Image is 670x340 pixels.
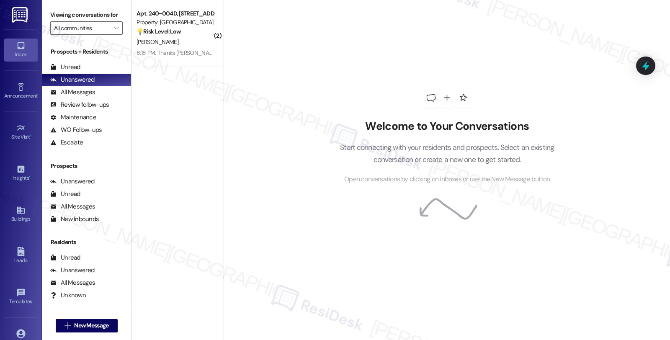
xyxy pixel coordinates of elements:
[56,319,118,332] button: New Message
[30,133,31,139] span: •
[74,321,108,330] span: New Message
[4,245,38,267] a: Leads
[54,21,109,35] input: All communities
[42,162,131,170] div: Prospects
[50,215,99,224] div: New Inbounds
[32,297,33,303] span: •
[4,203,38,226] a: Buildings
[50,126,102,134] div: WO Follow-ups
[137,38,178,46] span: [PERSON_NAME]
[4,121,38,144] a: Site Visit •
[137,9,214,18] div: Apt. 240~004D, [STREET_ADDRESS]
[50,253,80,262] div: Unread
[50,190,80,198] div: Unread
[4,286,38,308] a: Templates •
[50,113,96,122] div: Maintenance
[4,39,38,61] a: Inbox
[327,142,567,165] p: Start connecting with your residents and prospects. Select an existing conversation or create a n...
[137,18,214,27] div: Property: [GEOGRAPHIC_DATA]
[114,25,119,31] i: 
[327,120,567,133] h2: Welcome to Your Conversations
[50,75,95,84] div: Unanswered
[50,138,83,147] div: Escalate
[50,177,95,186] div: Unanswered
[50,100,109,109] div: Review follow-ups
[50,266,95,275] div: Unanswered
[137,49,218,57] div: 8:18 PM: Thanks [PERSON_NAME]
[137,28,181,35] strong: 💡 Risk Level: Low
[29,174,30,180] span: •
[12,7,29,23] img: ResiDesk Logo
[344,174,550,185] span: Open conversations by clicking on inboxes or use the New Message button
[50,278,95,287] div: All Messages
[42,238,131,247] div: Residents
[64,322,71,329] i: 
[50,63,80,72] div: Unread
[37,92,39,98] span: •
[50,202,95,211] div: All Messages
[50,291,86,300] div: Unknown
[42,47,131,56] div: Prospects + Residents
[50,88,95,97] div: All Messages
[4,162,38,185] a: Insights •
[50,8,123,21] label: Viewing conversations for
